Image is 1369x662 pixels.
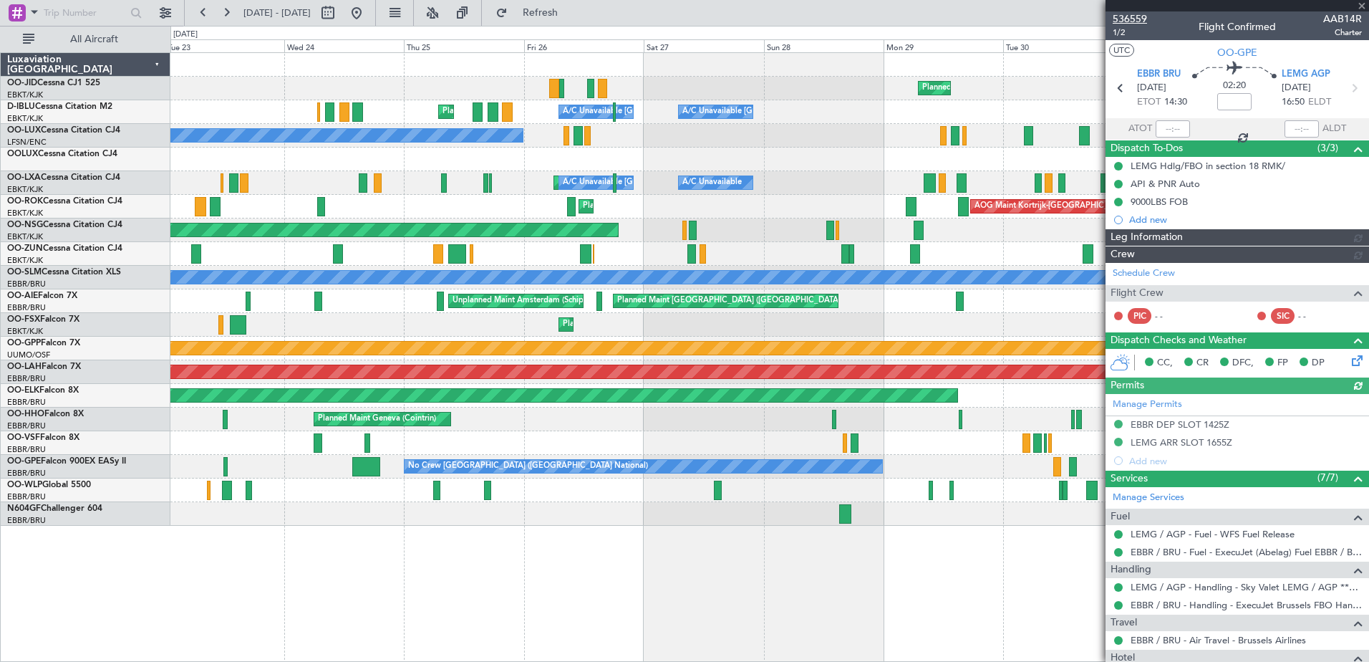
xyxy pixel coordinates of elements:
div: Sat 27 [644,39,763,52]
a: N604GFChallenger 604 [7,504,102,513]
span: OO-VSF [7,433,40,442]
div: Fri 26 [524,39,644,52]
a: EBBR/BRU [7,373,46,384]
a: OO-HHOFalcon 8X [7,410,84,418]
div: Wed 24 [284,39,404,52]
a: OO-ELKFalcon 8X [7,386,79,395]
div: Planned Maint Nice ([GEOGRAPHIC_DATA]) [442,101,602,123]
div: No Crew [GEOGRAPHIC_DATA] ([GEOGRAPHIC_DATA] National) [408,456,648,477]
span: OO-FSX [7,315,40,324]
div: Add new [1129,214,1362,226]
a: LEMG / AGP - Handling - Sky Valet LEMG / AGP ***My Handling*** [1131,581,1362,593]
span: AAB14R [1323,11,1362,27]
span: [DATE] [1137,81,1166,95]
div: Tue 30 [1003,39,1123,52]
a: OO-GPEFalcon 900EX EASy II [7,457,126,466]
div: Planned Maint Kortrijk-[GEOGRAPHIC_DATA] [563,314,730,335]
span: OO-NSG [7,221,43,229]
span: EBBR BRU [1137,67,1181,82]
span: OO-LAH [7,363,42,371]
span: OO-ROK [7,197,43,206]
span: CC, [1157,356,1173,370]
div: Tue 23 [165,39,284,52]
span: ETOT [1137,95,1161,110]
span: LEMG AGP [1282,67,1330,82]
div: Planned Maint Kortrijk-[GEOGRAPHIC_DATA] [922,77,1089,99]
div: AOG Maint Kortrijk-[GEOGRAPHIC_DATA] [974,196,1131,217]
a: OO-LAHFalcon 7X [7,363,81,371]
a: EBBR / BRU - Handling - ExecuJet Brussels FBO Handling Abelag [1131,599,1362,611]
div: 9000LBS FOB [1131,196,1188,208]
div: Planned Maint [GEOGRAPHIC_DATA] ([GEOGRAPHIC_DATA]) [617,290,843,312]
a: UUMO/OSF [7,350,50,360]
div: A/C Unavailable [GEOGRAPHIC_DATA] ([GEOGRAPHIC_DATA] National) [563,172,829,193]
span: OO-AIE [7,292,38,300]
span: N604GF [7,504,41,513]
div: [DATE] [173,29,198,41]
a: Manage Services [1113,491,1184,505]
span: OO-GPE [1217,45,1257,60]
span: DFC, [1232,356,1254,370]
a: OO-LXACessna Citation CJ4 [7,173,120,182]
span: All Aircraft [37,34,151,44]
span: Travel [1111,615,1137,631]
input: Trip Number [44,2,126,24]
div: Flight Confirmed [1199,19,1276,34]
span: 536559 [1113,11,1147,27]
a: EBBR / BRU - Fuel - ExecuJet (Abelag) Fuel EBBR / BRU [1131,546,1362,558]
span: DP [1312,356,1325,370]
a: EBBR/BRU [7,468,46,479]
span: OO-GPE [7,457,41,466]
span: OO-GPP [7,339,41,347]
span: CR [1196,356,1209,370]
a: EBKT/KJK [7,326,43,337]
span: OOLUX [7,150,38,158]
span: ELDT [1308,95,1331,110]
a: EBKT/KJK [7,208,43,219]
span: D-IBLU [7,102,35,111]
a: OO-NSGCessna Citation CJ4 [7,221,122,229]
a: EBKT/KJK [7,184,43,195]
span: Charter [1323,27,1362,39]
a: EBBR/BRU [7,302,46,313]
a: EBKT/KJK [7,231,43,242]
span: 02:20 [1223,79,1246,93]
a: OO-GPPFalcon 7X [7,339,80,347]
a: EBBR/BRU [7,397,46,408]
a: EBBR/BRU [7,491,46,502]
span: ALDT [1322,122,1346,136]
a: OO-AIEFalcon 7X [7,292,77,300]
span: OO-JID [7,79,37,87]
a: OO-WLPGlobal 5500 [7,481,91,489]
div: A/C Unavailable [GEOGRAPHIC_DATA]-[GEOGRAPHIC_DATA] [682,101,911,123]
div: LEMG Hdlg/FBO in section 18 RMK/ [1131,160,1285,172]
a: OO-LUXCessna Citation CJ4 [7,126,120,135]
span: Handling [1111,562,1151,578]
div: Unplanned Maint Amsterdam (Schiphol) [453,290,597,312]
button: Refresh [489,1,575,24]
a: OO-SLMCessna Citation XLS [7,268,121,277]
div: Planned Maint Kortrijk-[GEOGRAPHIC_DATA] [583,196,750,217]
a: OO-JIDCessna CJ1 525 [7,79,100,87]
span: OO-WLP [7,481,42,489]
span: (3/3) [1317,140,1338,155]
span: OO-LXA [7,173,41,182]
a: LEMG / AGP - Fuel - WFS Fuel Release [1131,528,1295,540]
a: OO-FSXFalcon 7X [7,315,79,324]
span: OO-SLM [7,268,42,277]
a: EBBR / BRU - Air Travel - Brussels Airlines [1131,634,1306,646]
a: EBBR/BRU [7,279,46,289]
a: EBKT/KJK [7,113,43,124]
span: [DATE] [1282,81,1311,95]
div: Planned Maint Geneva (Cointrin) [318,408,436,430]
span: Dispatch To-Dos [1111,140,1183,157]
span: 14:30 [1164,95,1187,110]
span: [DATE] - [DATE] [243,6,311,19]
span: (7/7) [1317,470,1338,485]
a: OO-ZUNCessna Citation CJ4 [7,244,122,253]
span: FP [1277,356,1288,370]
a: LFSN/ENC [7,137,47,148]
span: OO-ZUN [7,244,43,253]
div: Sun 28 [764,39,884,52]
span: OO-HHO [7,410,44,418]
